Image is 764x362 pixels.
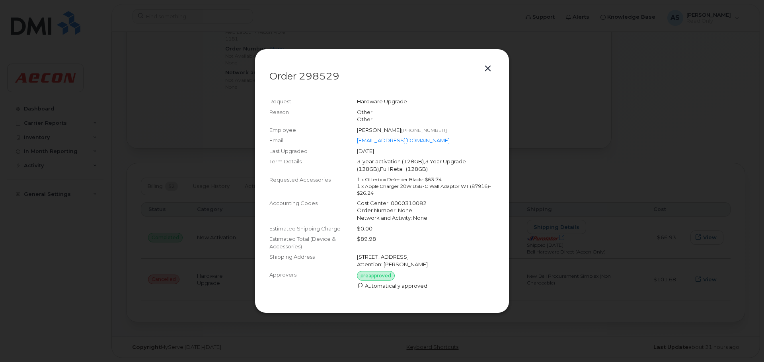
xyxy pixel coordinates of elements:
a: [EMAIL_ADDRESS][DOMAIN_NAME] [357,137,450,143]
div: $0.00 [357,225,495,232]
div: preapproved [357,271,395,281]
p: Order 298529 [269,72,495,81]
div: Automatically approved [357,282,495,290]
span: - $63.74 [422,176,442,182]
div: Other [357,116,495,123]
div: Employee [269,126,357,134]
span: [DATE] [357,148,374,154]
div: Other [357,108,495,116]
div: Order Number: None [357,207,495,214]
div: Estimated Shipping Charge [269,225,357,232]
div: 1 x Otterbox Defender Black [357,176,495,183]
div: 1 x Apple Charger 20W USB-C Wall Adaptor WT (87916) [357,183,495,196]
span: - $26.24 [357,183,491,196]
div: Request [269,98,357,105]
div: $89.98 [357,235,495,250]
div: Last Upgraded [269,147,357,155]
div: Estimated Total (Device & Accessories) [269,235,357,250]
div: Hardware Upgrade [357,98,495,105]
div: Cost Center: 0000310082 [357,199,495,207]
div: [STREET_ADDRESS] [357,253,495,261]
div: Requested Accessories [269,176,357,196]
div: [PERSON_NAME] [357,126,495,134]
div: Email [269,137,357,144]
div: Shipping Address [269,253,357,268]
div: Term Details [269,158,357,172]
div: Reason [269,108,357,123]
div: Approvers [269,271,357,290]
span: [PHONE_NUMBER] [401,127,447,133]
div: Network and Activity: None [357,214,495,222]
div: 3-year activation (128GB),3 Year Upgrade (128GB),Full Retail (128GB) [357,158,495,172]
div: Accounting Codes [269,199,357,222]
div: Attention: [PERSON_NAME] [357,261,495,268]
